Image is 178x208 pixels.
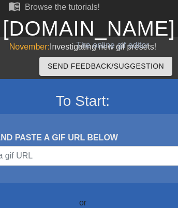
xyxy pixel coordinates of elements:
span: Send Feedback/Suggestion [48,60,164,73]
a: [DOMAIN_NAME] [3,17,175,40]
div: Browse the tutorials! [25,3,100,11]
button: Send Feedback/Suggestion [39,57,172,76]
